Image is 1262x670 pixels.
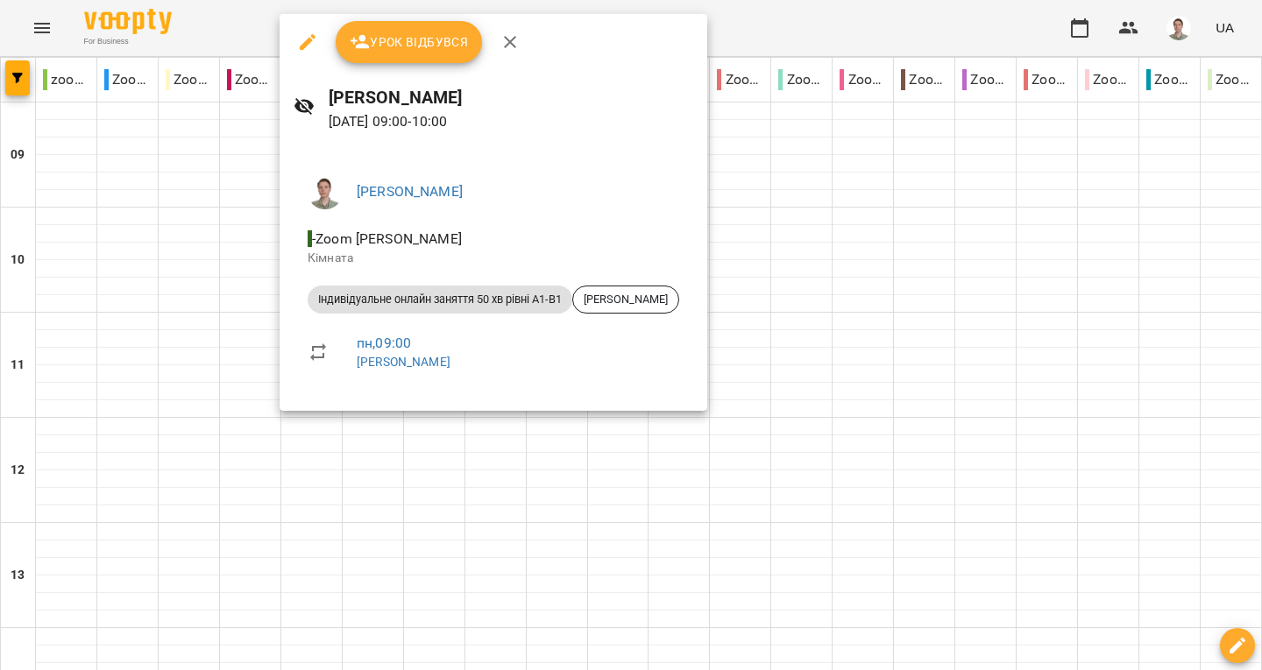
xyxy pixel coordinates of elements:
a: [PERSON_NAME] [357,355,450,369]
p: Кімната [308,250,679,267]
a: [PERSON_NAME] [357,183,463,200]
span: - Zoom [PERSON_NAME] [308,230,465,247]
span: Урок відбувся [350,32,469,53]
button: Урок відбувся [336,21,483,63]
span: [PERSON_NAME] [573,292,678,307]
img: 08937551b77b2e829bc2e90478a9daa6.png [308,174,343,209]
p: [DATE] 09:00 - 10:00 [329,111,693,132]
div: [PERSON_NAME] [572,286,679,314]
h6: [PERSON_NAME] [329,84,693,111]
a: пн , 09:00 [357,335,411,351]
span: Індивідуальне онлайн заняття 50 хв рівні А1-В1 [308,292,572,307]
